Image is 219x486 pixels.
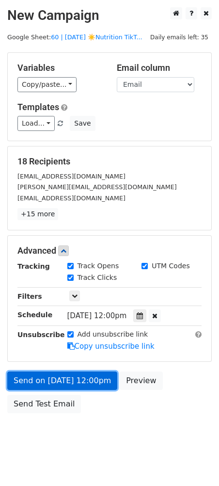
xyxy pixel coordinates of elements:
[7,395,81,413] a: Send Test Email
[17,183,177,191] small: [PERSON_NAME][EMAIL_ADDRESS][DOMAIN_NAME]
[17,245,202,256] h5: Advanced
[67,311,127,320] span: [DATE] 12:00pm
[171,439,219,486] iframe: Chat Widget
[17,331,65,339] strong: Unsubscribe
[120,372,162,390] a: Preview
[7,33,142,41] small: Google Sheet:
[17,292,42,300] strong: Filters
[70,116,95,131] button: Save
[17,116,55,131] a: Load...
[78,261,119,271] label: Track Opens
[147,33,212,41] a: Daily emails left: 35
[67,342,155,351] a: Copy unsubscribe link
[147,32,212,43] span: Daily emails left: 35
[51,33,142,41] a: 60 | [DATE] ☀️Nutrition TikT...
[7,7,212,24] h2: New Campaign
[117,63,202,73] h5: Email column
[7,372,117,390] a: Send on [DATE] 12:00pm
[17,156,202,167] h5: 18 Recipients
[17,262,50,270] strong: Tracking
[17,63,102,73] h5: Variables
[17,102,59,112] a: Templates
[152,261,189,271] label: UTM Codes
[78,329,148,340] label: Add unsubscribe link
[17,77,77,92] a: Copy/paste...
[78,273,117,283] label: Track Clicks
[17,208,58,220] a: +15 more
[17,173,125,180] small: [EMAIL_ADDRESS][DOMAIN_NAME]
[17,311,52,319] strong: Schedule
[17,194,125,202] small: [EMAIL_ADDRESS][DOMAIN_NAME]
